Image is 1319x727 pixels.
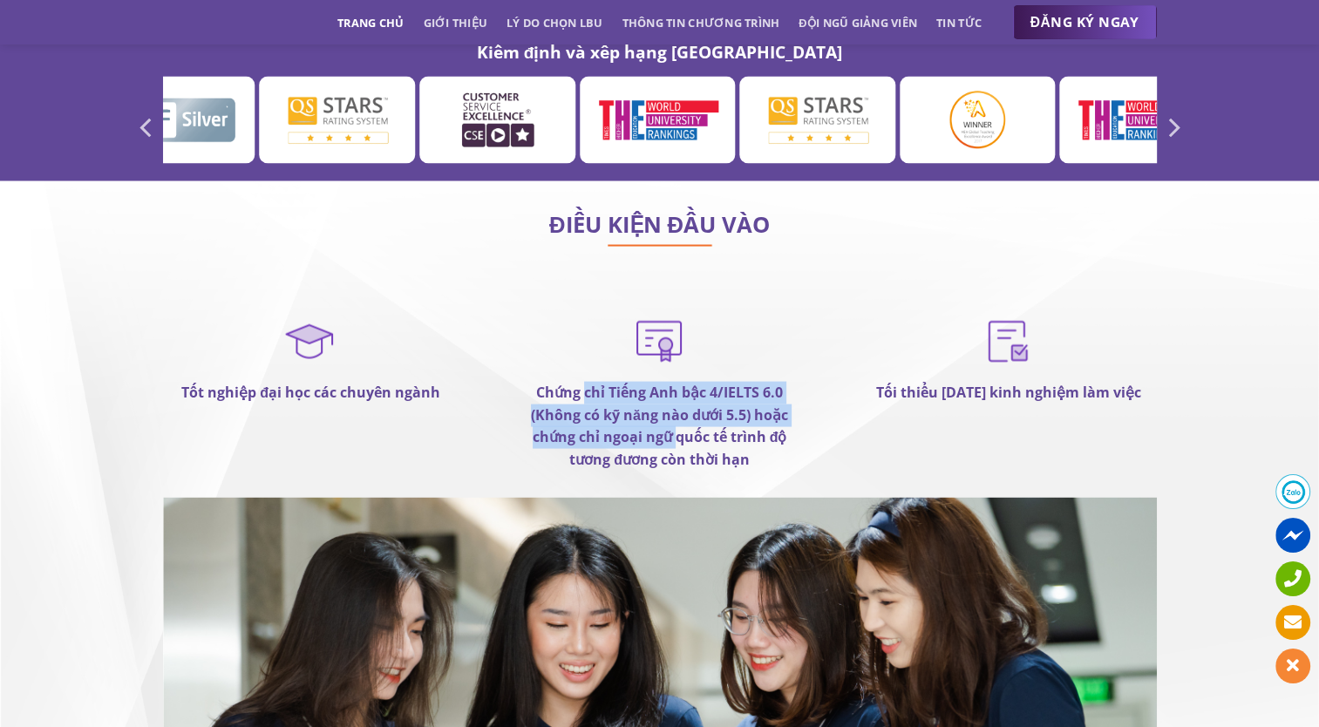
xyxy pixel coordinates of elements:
a: Lý do chọn LBU [507,7,603,38]
strong: Chứng chỉ Tiếng Anh bậc 4/IELTS 6.0 (Không có kỹ năng nào dưới 5.5) hoặc chứng chỉ ngoại ngữ quốc... [531,383,788,469]
a: Thông tin chương trình [622,7,780,38]
a: ĐĂNG KÝ NGAY [1013,5,1157,40]
a: Giới thiệu [423,7,487,38]
button: Next [1157,112,1188,146]
a: Trang chủ [337,7,404,38]
a: Đội ngũ giảng viên [799,7,917,38]
span: ĐĂNG KÝ NGAY [1030,11,1139,33]
strong: Tối thiểu [DATE] kinh nghiệm làm việc [875,383,1140,402]
a: Tin tức [936,7,982,38]
strong: Tốt nghiệp đại học các chuyên ngành [181,383,440,402]
h2: ĐIỀU KIỆN ĐẦU VÀO [163,216,1157,234]
strong: Kiểm định và xếp hạng [GEOGRAPHIC_DATA] [477,40,843,64]
img: line-lbu.jpg [608,245,712,247]
button: Previous [132,112,163,146]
